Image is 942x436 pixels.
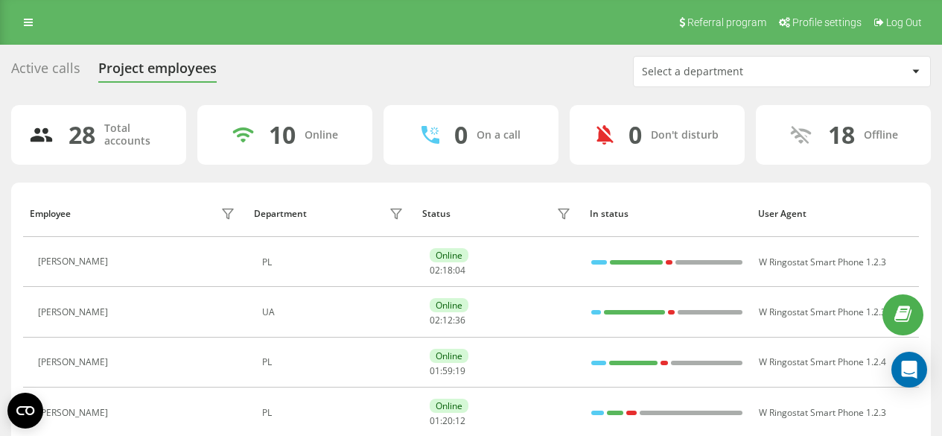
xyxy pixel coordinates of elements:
[430,264,440,277] span: 02
[430,248,468,262] div: Online
[430,315,465,326] div: : :
[38,307,112,317] div: [PERSON_NAME]
[305,129,338,142] div: Online
[455,364,465,377] span: 19
[262,408,407,418] div: PL
[864,129,898,142] div: Offline
[430,314,440,326] span: 02
[430,265,465,276] div: : :
[891,352,927,388] div: Open Intercom Messenger
[422,209,451,219] div: Status
[642,66,820,78] div: Select a department
[442,264,453,277] span: 18
[455,264,465,277] span: 04
[104,122,168,148] div: Total accounts
[430,414,440,427] span: 01
[430,298,468,312] div: Online
[38,408,112,418] div: [PERSON_NAME]
[828,121,855,149] div: 18
[442,414,453,427] span: 20
[430,349,468,363] div: Online
[759,406,886,419] span: W Ringostat Smart Phone 1.2.3
[442,314,453,326] span: 12
[628,121,642,149] div: 0
[69,121,95,149] div: 28
[590,209,744,219] div: In status
[651,129,719,142] div: Don't disturb
[38,256,112,267] div: [PERSON_NAME]
[430,399,468,413] div: Online
[38,357,112,367] div: [PERSON_NAME]
[477,129,521,142] div: On a call
[262,307,407,317] div: UA
[430,364,440,377] span: 01
[262,257,407,268] div: PL
[269,121,296,149] div: 10
[98,60,217,83] div: Project employees
[455,314,465,326] span: 36
[7,393,43,429] button: Open CMP widget
[430,366,465,376] div: : :
[886,16,922,28] span: Log Out
[759,356,886,368] span: W Ringostat Smart Phone 1.2.4
[430,416,465,426] div: : :
[455,414,465,427] span: 12
[687,16,766,28] span: Referral program
[759,306,886,318] span: W Ringostat Smart Phone 1.2.3
[759,256,886,268] span: W Ringostat Smart Phone 1.2.3
[30,209,71,219] div: Employee
[254,209,307,219] div: Department
[442,364,453,377] span: 59
[792,16,862,28] span: Profile settings
[11,60,80,83] div: Active calls
[758,209,912,219] div: User Agent
[454,121,468,149] div: 0
[262,357,407,367] div: PL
